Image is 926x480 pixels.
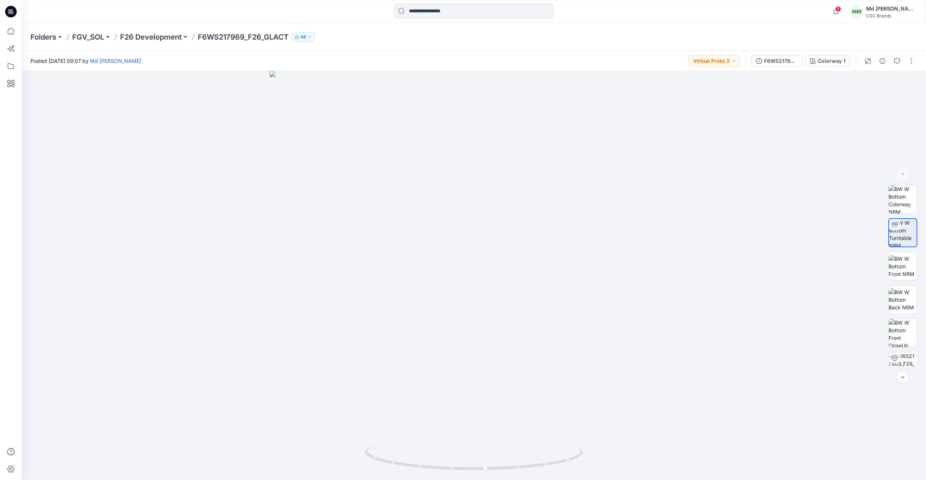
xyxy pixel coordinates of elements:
[90,58,141,64] a: Md [PERSON_NAME]
[72,32,104,42] a: FGV_SOL
[889,352,917,381] img: F6WS217969_F26_GLACT_VP2 Colorway 1
[818,57,845,65] div: Colorway 1
[850,5,863,18] div: MM
[866,4,917,13] div: Md [PERSON_NAME]
[889,288,917,311] img: BW W Bottom Back NRM
[877,55,888,67] button: Details
[835,6,841,12] span: 1
[198,32,288,42] p: F6WS217969_F26_GLACT
[889,319,917,347] img: BW W Bottom Front CloseUp NRM
[866,13,917,19] div: CSC Brands
[120,32,182,42] a: F26 Development
[889,185,917,213] img: BW W Bottom Colorway NRM
[300,33,306,41] p: 48
[30,57,141,65] span: Posted [DATE] 09:07 by
[889,255,917,278] img: BW W Bottom Front NRM
[889,219,917,247] img: BW W Bottom Turntable NRM
[291,32,315,42] button: 48
[751,55,802,67] button: F6WS217969_F26_GLACT_VP2
[30,32,56,42] a: Folders
[764,57,798,65] div: F6WS217969_F26_GLACT_VP2
[805,55,850,67] button: Colorway 1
